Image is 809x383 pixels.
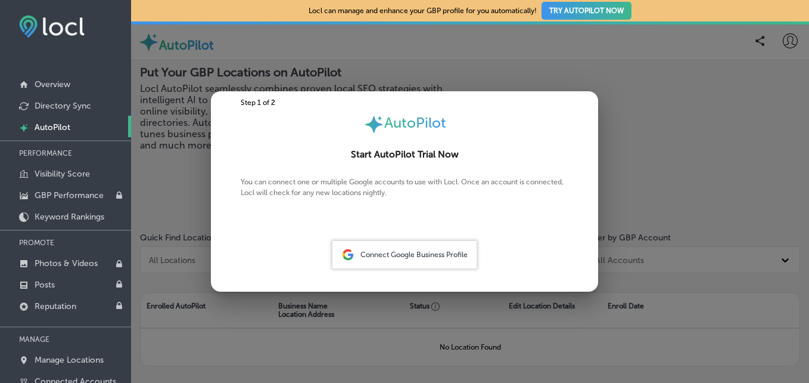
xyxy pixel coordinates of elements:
p: Visibility Score [35,169,90,179]
span: Connect Google Business Profile [360,251,468,259]
p: Reputation [35,301,76,311]
p: GBP Performance [35,190,104,200]
img: fda3e92497d09a02dc62c9cd864e3231.png [19,16,85,38]
div: Step 1 of 2 [211,98,598,107]
span: AutoPilot [384,114,446,131]
p: Photos & Videos [35,258,98,268]
img: autopilot-icon [363,114,384,135]
p: Overview [35,79,70,89]
p: Manage Locations [35,355,104,365]
p: You can connect one or multiple Google accounts to use with Locl. Once an account is connected, L... [241,177,568,212]
p: AutoPilot [35,122,70,132]
h2: Start AutoPilot Trial Now [225,149,584,160]
p: Posts [35,280,55,290]
p: Keyword Rankings [35,212,104,222]
button: TRY AUTOPILOT NOW [542,2,631,20]
p: Directory Sync [35,101,91,111]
